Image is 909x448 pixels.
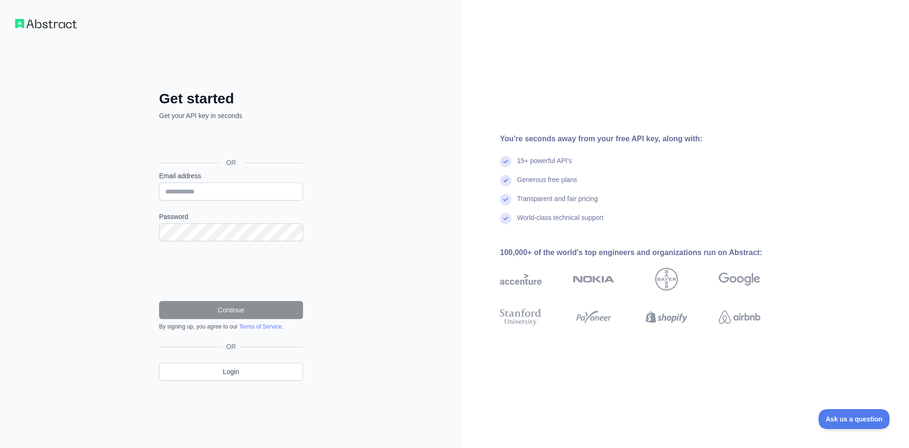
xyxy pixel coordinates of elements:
a: Terms of Service [239,323,281,330]
div: Generous free plans [517,175,577,194]
div: 100,000+ of the world's top engineers and organizations run on Abstract: [500,247,791,258]
span: OR [219,158,244,167]
iframe: Toggle Customer Support [819,409,890,429]
img: Workflow [15,19,77,28]
span: OR [223,342,240,351]
img: stanford university [500,307,542,328]
img: check mark [500,175,511,186]
h2: Get started [159,90,303,107]
iframe: reCAPTCHA [159,253,303,290]
button: Continue [159,301,303,319]
a: Login [159,363,303,381]
img: shopify [646,307,687,328]
div: Transparent and fair pricing [517,194,598,213]
img: nokia [573,268,615,291]
div: You're seconds away from your free API key, along with: [500,133,791,145]
p: Get your API key in seconds [159,111,303,120]
div: World-class technical support [517,213,604,232]
img: bayer [655,268,678,291]
img: check mark [500,194,511,205]
img: payoneer [573,307,615,328]
img: airbnb [719,307,760,328]
iframe: Google ile Oturum Açma Düğmesi [154,131,306,152]
img: google [719,268,760,291]
label: Password [159,212,303,221]
div: 15+ powerful API's [517,156,572,175]
div: By signing up, you agree to our . [159,323,303,330]
img: check mark [500,156,511,167]
img: check mark [500,213,511,224]
img: accenture [500,268,542,291]
label: Email address [159,171,303,181]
